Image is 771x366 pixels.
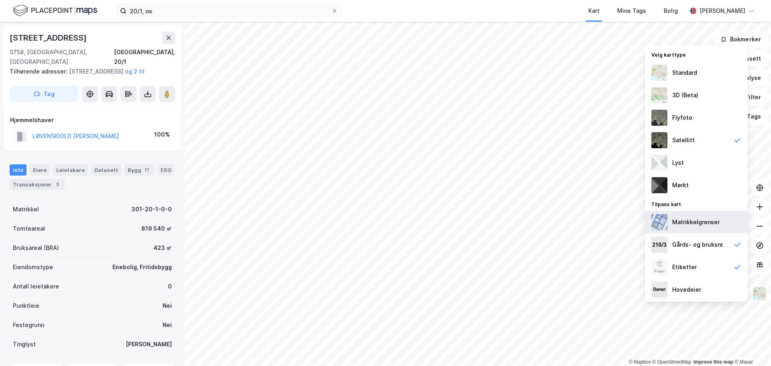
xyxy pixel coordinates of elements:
[10,86,79,102] button: Tag
[651,132,667,148] img: 9k=
[13,282,59,291] div: Antall leietakere
[10,115,175,125] div: Hjemmelshaver
[651,110,667,126] img: Z
[13,320,44,330] div: Festegrunn
[10,164,27,176] div: Info
[168,282,172,291] div: 0
[714,31,768,47] button: Bokmerker
[91,164,121,176] div: Datasett
[10,47,114,67] div: 0758, [GEOGRAPHIC_DATA], [GEOGRAPHIC_DATA]
[645,47,748,61] div: Velg karttype
[13,204,39,214] div: Matrikkel
[154,130,170,139] div: 100%
[10,31,88,44] div: [STREET_ADDRESS]
[126,5,331,17] input: Søk på adresse, matrikkel, gårdeiere, leietakere eller personer
[10,67,169,76] div: [STREET_ADDRESS]
[672,180,689,190] div: Mørkt
[124,164,154,176] div: Bygg
[672,262,697,272] div: Etiketter
[141,224,172,233] div: 819 540 ㎡
[672,68,697,78] div: Standard
[752,286,767,301] img: Z
[651,237,667,253] img: cadastreKeys.547ab17ec502f5a4ef2b.jpeg
[693,359,733,365] a: Improve this map
[13,224,45,233] div: Tomteareal
[730,108,768,125] button: Tags
[53,164,88,176] div: Leietakere
[731,327,771,366] iframe: Chat Widget
[617,6,646,16] div: Mine Tags
[126,339,172,349] div: [PERSON_NAME]
[163,320,172,330] div: Nei
[157,164,175,176] div: ESG
[163,301,172,311] div: Nei
[731,327,771,366] div: Kontrollprogram for chat
[629,359,651,365] a: Mapbox
[153,243,172,253] div: 423 ㎡
[53,180,61,188] div: 3
[651,214,667,230] img: cadastreBorders.cfe08de4b5ddd52a10de.jpeg
[672,217,720,227] div: Matrikkelgrenser
[672,285,701,294] div: Hovedeier
[10,68,69,75] span: Tilhørende adresser:
[112,262,172,272] div: Enebolig, Fritidsbygg
[672,240,724,249] div: Gårds- og bruksnr.
[672,113,692,123] div: Flyfoto
[114,47,175,67] div: [GEOGRAPHIC_DATA], 20/1
[653,359,691,365] a: OpenStreetMap
[13,301,39,311] div: Punktleie
[651,87,667,103] img: Z
[13,339,36,349] div: Tinglyst
[131,204,172,214] div: 301-20-1-0-0
[143,166,151,174] div: 17
[10,179,65,190] div: Transaksjoner
[13,243,59,253] div: Bruksareal (BRA)
[672,158,684,168] div: Lyst
[651,282,667,298] img: majorOwner.b5e170eddb5c04bfeeff.jpeg
[645,196,748,211] div: Tilpass kart
[664,6,678,16] div: Bolig
[651,177,667,193] img: nCdM7BzjoCAAAAAElFTkSuQmCC
[13,262,53,272] div: Eiendomstype
[651,259,667,275] img: Z
[13,4,97,18] img: logo.f888ab2527a4732fd821a326f86c7f29.svg
[672,90,698,100] div: 3D (Beta)
[30,164,50,176] div: Eiere
[729,89,768,105] button: Filter
[651,65,667,81] img: Z
[651,155,667,171] img: luj3wr1y2y3+OchiMxRmMxRlscgabnMEmZ7DJGWxyBpucwSZnsMkZbHIGm5zBJmewyRlscgabnMEmZ7DJGWxyBpucwSZnsMkZ...
[700,6,745,16] div: [PERSON_NAME]
[588,6,600,16] div: Kart
[672,135,695,145] div: Satellitt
